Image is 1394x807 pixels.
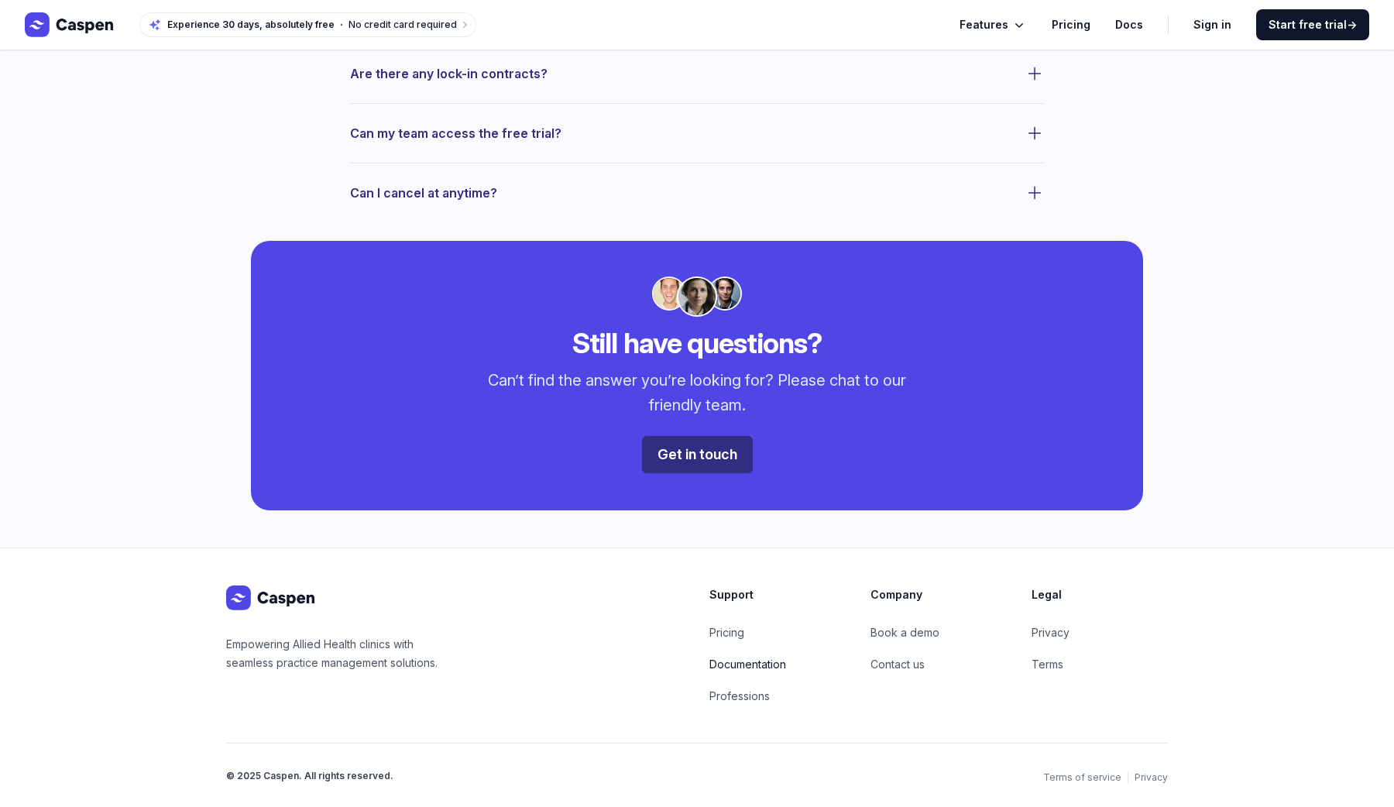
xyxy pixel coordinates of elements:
[709,689,770,702] a: Professions
[474,368,920,417] p: Can’t find the answer you’re looking for? Please chat to our friendly team.
[870,658,925,671] a: Contact us
[1256,9,1369,40] a: Start free trial
[1193,15,1231,34] a: Sign in
[870,586,1007,604] h3: Company
[658,446,737,462] span: Get in touch
[870,626,939,639] a: Book a demo
[226,768,1043,784] p: © 2025 Caspen. All rights reserved.
[1128,771,1168,784] a: Privacy
[226,635,443,672] p: Empowering Allied Health clinics with seamless practice management solutions.
[350,63,548,84] span: Are there any lock-in contracts?
[1347,18,1357,31] span: →
[1052,15,1090,34] a: Pricing
[167,19,335,31] span: Experience 30 days, absolutely free
[642,436,753,473] a: Get in touch
[1032,586,1168,604] h3: Legal
[960,15,1027,34] button: Features
[139,12,476,37] a: Experience 30 days, absolutely freeNo credit card required
[350,122,561,144] span: Can my team access the free trial?
[1032,658,1063,671] a: Terms
[709,658,786,671] a: Documentation
[1115,15,1143,34] a: Docs
[709,626,744,639] a: Pricing
[350,63,1044,84] button: Are there any lock-in contracts?
[1043,771,1128,784] a: Terms of service
[350,182,497,204] span: Can I cancel at anytime?
[960,15,1008,34] span: Features
[1269,17,1357,33] span: Start free trial
[437,328,957,359] h2: Still have questions?
[1032,626,1070,639] a: Privacy
[709,586,846,604] h3: Support
[350,182,1044,204] button: Can I cancel at anytime?
[350,122,1044,144] button: Can my team access the free trial?
[348,19,457,30] span: No credit card required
